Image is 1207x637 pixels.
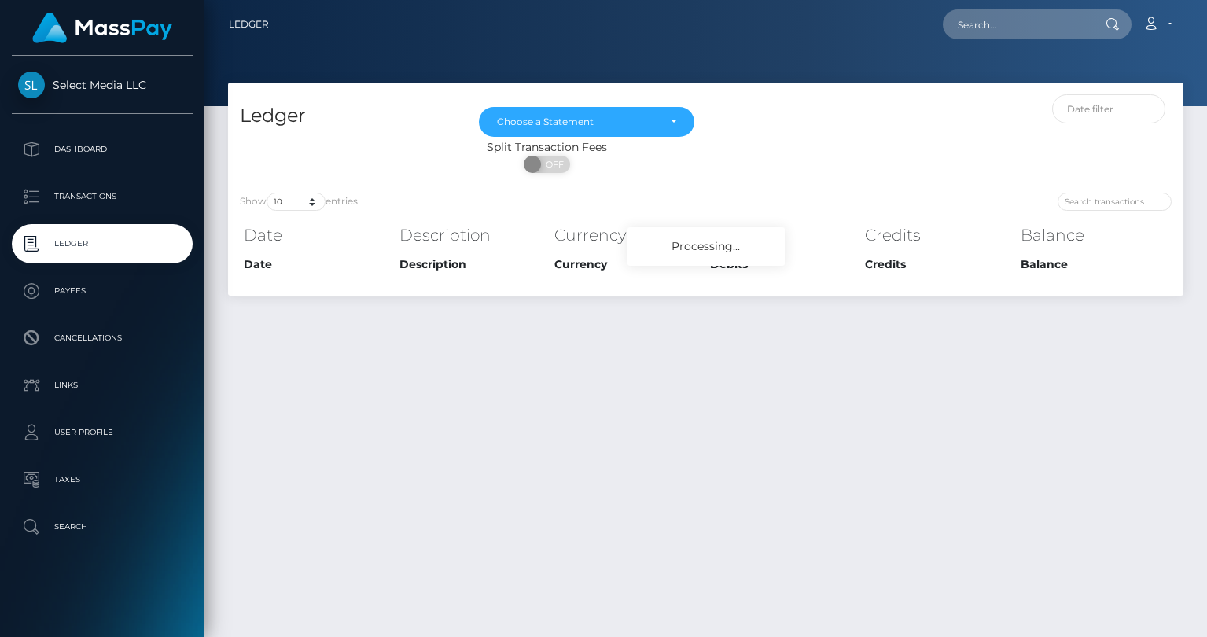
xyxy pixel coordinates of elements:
[1052,94,1165,123] input: Date filter
[240,102,455,130] h4: Ledger
[12,318,193,358] a: Cancellations
[861,252,1017,277] th: Credits
[240,193,358,211] label: Show entries
[18,326,186,350] p: Cancellations
[12,366,193,405] a: Links
[627,227,785,266] div: Processing...
[18,374,186,397] p: Links
[532,156,572,173] span: OFF
[396,252,551,277] th: Description
[267,193,326,211] select: Showentries
[240,252,396,277] th: Date
[550,252,706,277] th: Currency
[18,421,186,444] p: User Profile
[706,219,862,251] th: Debits
[229,8,269,41] a: Ledger
[18,279,186,303] p: Payees
[18,468,186,492] p: Taxes
[240,219,396,251] th: Date
[550,219,706,251] th: Currency
[943,9,1091,39] input: Search...
[1058,193,1172,211] input: Search transactions
[12,271,193,311] a: Payees
[12,460,193,499] a: Taxes
[479,107,694,137] button: Choose a Statement
[12,177,193,216] a: Transactions
[12,224,193,263] a: Ledger
[1017,219,1172,251] th: Balance
[1017,252,1172,277] th: Balance
[396,219,551,251] th: Description
[18,515,186,539] p: Search
[12,130,193,169] a: Dashboard
[861,219,1017,251] th: Credits
[18,72,45,98] img: Select Media LLC
[32,13,172,43] img: MassPay Logo
[18,232,186,256] p: Ledger
[12,78,193,92] span: Select Media LLC
[18,138,186,161] p: Dashboard
[18,185,186,208] p: Transactions
[12,507,193,547] a: Search
[497,116,658,128] div: Choose a Statement
[12,413,193,452] a: User Profile
[228,139,865,156] div: Split Transaction Fees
